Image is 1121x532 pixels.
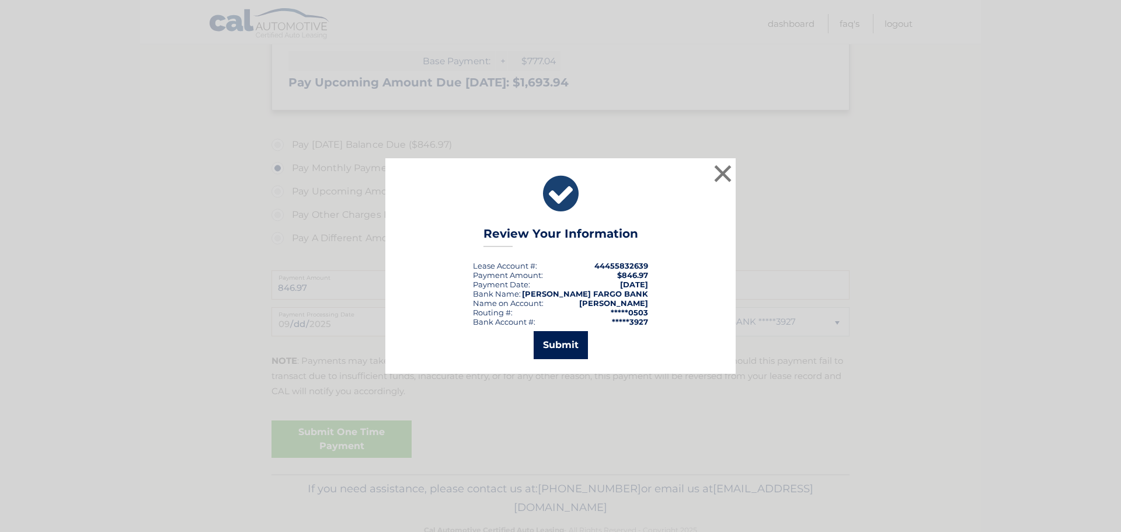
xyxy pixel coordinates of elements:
[534,331,588,359] button: Submit
[473,280,528,289] span: Payment Date
[473,308,513,317] div: Routing #:
[617,270,648,280] span: $846.97
[473,280,530,289] div: :
[473,270,543,280] div: Payment Amount:
[473,317,535,326] div: Bank Account #:
[594,261,648,270] strong: 44455832639
[473,298,544,308] div: Name on Account:
[473,289,521,298] div: Bank Name:
[620,280,648,289] span: [DATE]
[711,162,734,185] button: ×
[473,261,537,270] div: Lease Account #:
[483,227,638,247] h3: Review Your Information
[579,298,648,308] strong: [PERSON_NAME]
[522,289,648,298] strong: [PERSON_NAME] FARGO BANK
